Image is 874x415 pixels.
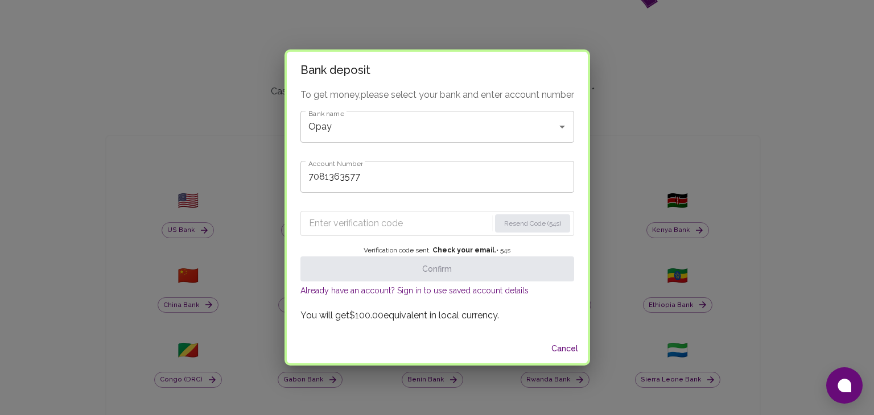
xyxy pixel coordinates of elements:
input: Enter verification code [309,214,490,233]
strong: Check your email. [432,246,496,254]
p: To get money, please select your bank and enter account number [300,88,574,102]
label: Account Number [308,159,362,168]
p: You will get $100.00 equivalent in local currency. [300,309,574,322]
button: Already have an account? Sign in to use saved account details [300,285,529,296]
button: Cancel [547,338,583,359]
button: Confirm [300,256,574,281]
button: Open chat window [826,367,863,404]
h2: Bank deposit [287,52,588,88]
label: Bank name [308,109,344,118]
button: Resend Code (54s) [495,214,570,233]
span: Verification code sent. • 54 s [364,245,510,256]
button: Open [554,119,570,135]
